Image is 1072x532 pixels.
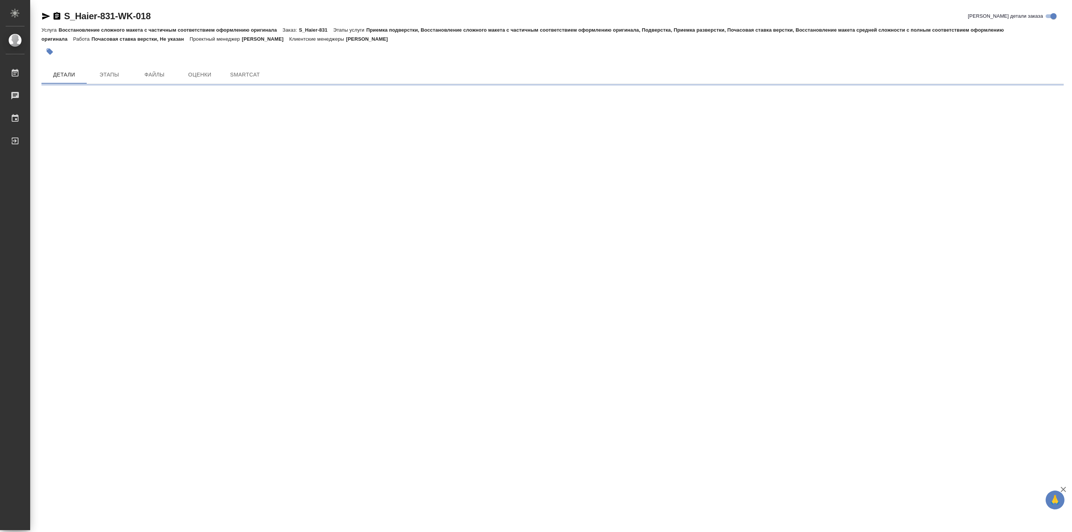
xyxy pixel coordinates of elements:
[1049,492,1061,508] span: 🙏
[64,11,151,21] a: S_Haier-831-WK-018
[41,27,58,33] p: Услуга
[299,27,333,33] p: S_Haier-831
[46,70,82,79] span: Детали
[41,12,51,21] button: Скопировать ссылку для ЯМессенджера
[283,27,299,33] p: Заказ:
[41,27,1004,42] p: Приемка подверстки, Восстановление сложного макета с частичным соответствием оформлению оригинала...
[1046,491,1064,509] button: 🙏
[58,27,282,33] p: Восстановление сложного макета с частичным соответствием оформлению оригинала
[41,43,58,60] button: Добавить тэг
[182,70,218,79] span: Оценки
[91,70,127,79] span: Этапы
[73,36,92,42] p: Работа
[136,70,173,79] span: Файлы
[289,36,346,42] p: Клиентские менеджеры
[242,36,289,42] p: [PERSON_NAME]
[227,70,263,79] span: SmartCat
[333,27,366,33] p: Этапы услуги
[52,12,61,21] button: Скопировать ссылку
[346,36,394,42] p: [PERSON_NAME]
[92,36,190,42] p: Почасовая ставка верстки, Не указан
[968,12,1043,20] span: [PERSON_NAME] детали заказа
[190,36,242,42] p: Проектный менеджер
